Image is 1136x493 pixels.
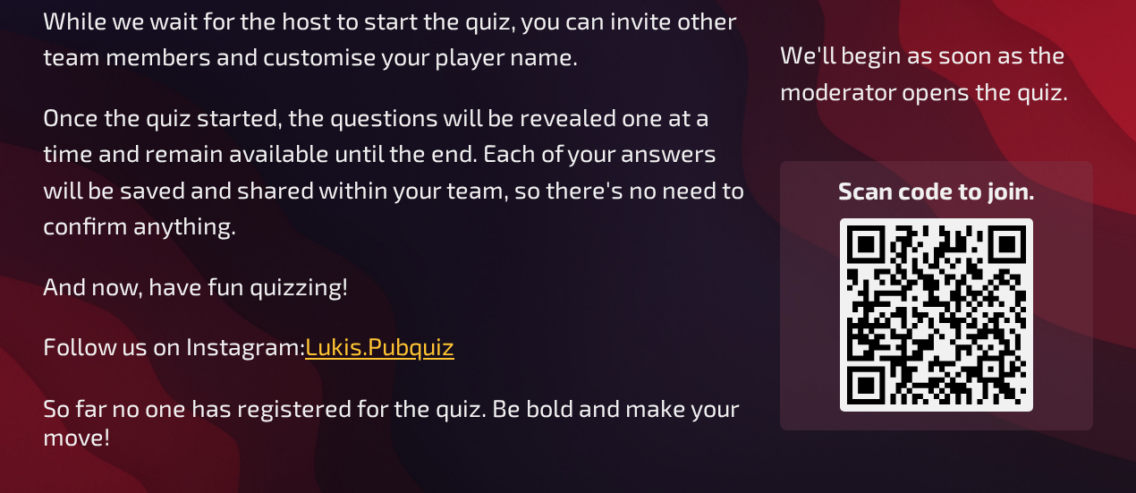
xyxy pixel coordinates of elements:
[794,175,1079,204] h3: Scan code to join.
[305,331,454,360] a: Lukis.Pubquiz
[43,5,742,71] span: While we wait for the host to start the quiz, you can invite other team members and customise you...
[43,393,751,450] div: So far no one has registered for the quiz. Be bold and make your move!
[43,271,348,300] span: And now, have fun quizzing!
[43,102,750,240] span: Once the quiz started, the questions will be revealed one at a time and remain available until th...
[43,331,305,360] span: Follow us on Instagram:
[780,36,1093,108] p: We'll begin as soon as the moderator opens the quiz.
